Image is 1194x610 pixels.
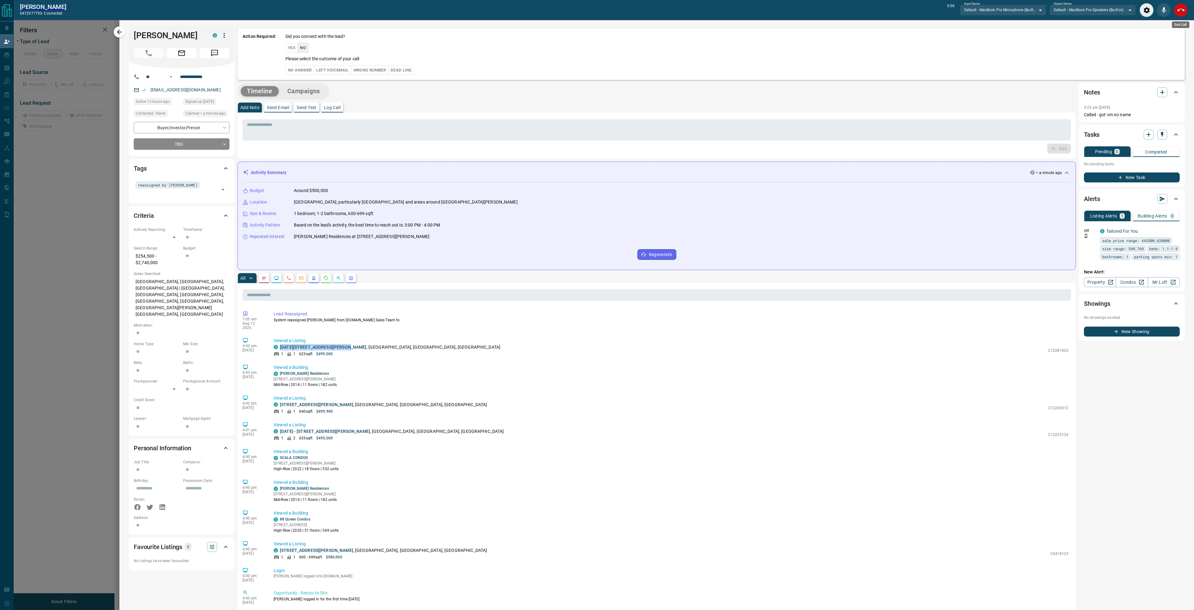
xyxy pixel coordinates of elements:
div: End Call [1174,3,1188,17]
p: Send Text [297,105,317,110]
div: Tue Aug 12 2025 [183,110,229,119]
p: [STREET_ADDRESS][PERSON_NAME] [274,491,337,497]
button: No Answer [285,65,314,75]
button: Open [167,73,175,80]
p: No showings booked [1084,315,1180,320]
h1: [PERSON_NAME] [134,30,203,40]
p: 0 [187,543,190,550]
div: TBD [134,138,229,150]
svg: Calls [286,276,291,281]
p: [DATE] [243,432,264,437]
p: 633 sqft [299,435,312,441]
p: Did you connect with the lead? [285,33,345,40]
p: Credit Score: [134,397,229,403]
p: Location [250,199,267,205]
p: 6472977793 - [20,11,66,16]
p: Repeated Interest [250,233,285,240]
h2: Showings [1084,299,1110,309]
p: 4:43 pm [243,344,264,348]
button: New Task [1084,172,1180,182]
p: 1 bedroom, 1-2 bathrooms, 600-699 sqft [294,210,373,217]
div: Showings [1084,296,1180,311]
h2: [PERSON_NAME] [20,3,66,11]
div: Buyer , Investor , Precon [134,122,229,133]
div: End Call [1172,21,1189,28]
p: [PERSON_NAME] logged in for the first time [DATE] [274,596,1068,602]
p: [DATE] [243,459,264,463]
p: , [GEOGRAPHIC_DATA], [GEOGRAPHIC_DATA], [GEOGRAPHIC_DATA] [280,547,487,554]
p: Mid-Rise | 2014 | 11 floors | 182 units [274,382,337,388]
p: Opportunity - Return to Site [274,590,1068,596]
p: New Alert: [1084,269,1180,275]
div: Mute [1157,3,1171,17]
div: Favourite Listings0 [134,539,229,554]
p: 1 [293,351,295,357]
p: Mortgage Agent: [183,416,229,421]
p: Action Required: [243,33,276,75]
div: Fri Nov 25 2016 [183,98,229,107]
p: , [GEOGRAPHIC_DATA], [GEOGRAPHIC_DATA], [GEOGRAPHIC_DATA] [280,428,504,435]
svg: Email Verified [142,88,146,92]
p: Activity Pattern [250,222,280,228]
p: Lead Reassigned [274,311,1068,317]
p: Listing Alerts [1090,214,1117,218]
p: Pre-Approval Amount: [183,378,229,384]
p: [DATE] [243,490,264,494]
p: All [240,276,245,280]
p: System reassigned [PERSON_NAME] from [DOMAIN_NAME] Sales Team to [274,317,1068,323]
button: Campaigns [281,86,326,96]
p: $254,500 - $2,740,000 [134,251,180,268]
a: [EMAIL_ADDRESS][DOMAIN_NAME] [150,87,221,92]
button: No [298,43,308,53]
p: 4:40 pm [243,547,264,551]
p: Baths: [183,360,229,365]
p: Home Type: [134,341,180,347]
a: [STREET_ADDRESS][PERSON_NAME] [280,548,353,553]
p: Possession Date: [183,478,229,484]
p: [DATE] [243,551,264,556]
p: Search Range: [134,245,180,251]
button: Yes [285,43,298,53]
svg: Opportunities [336,276,341,281]
p: Log Call [324,105,340,110]
span: Signed up [DATE] [185,99,214,105]
p: $580,000 [326,554,342,560]
p: 1 [281,554,283,560]
p: Please select the outcome of your call [285,56,359,62]
p: Add Note [240,105,259,110]
p: Completed [1145,150,1167,154]
p: 4:40 pm [243,455,264,459]
span: connected [44,11,62,16]
button: Open [219,185,227,194]
p: C9418123 [1050,551,1068,557]
p: [STREET_ADDRESS] [274,522,339,528]
p: Viewed a Listing [274,422,1068,428]
span: Email [167,48,197,58]
p: Viewed a Building [274,510,1068,516]
svg: Notes [261,276,266,281]
h2: Favourite Listings [134,542,182,552]
p: Viewed a Building [274,479,1068,486]
p: [DATE] [243,521,264,525]
p: Mid-Rise | 2014 | 11 floors | 182 units [274,497,337,502]
p: Min Size: [183,341,229,347]
p: 0 [1116,149,1118,154]
div: condos.ca [274,345,278,349]
p: High-Rise | 2022 | 18 floors | 552 units [274,466,339,472]
p: 600 - 699 sqft [299,554,322,560]
div: Default - MacBook Pro Speakers (Built-in) [1049,5,1136,15]
a: Property [1084,277,1116,287]
p: Birthday: [134,478,180,484]
p: High-Rise | 2020 | 51 floors | 569 units [274,528,339,533]
p: [DATE] [243,348,264,352]
p: Budget [250,187,264,194]
p: Lawyer: [134,416,180,421]
p: $499,000 [316,351,333,357]
div: Personal Information [134,441,229,456]
p: $495,000 [316,435,333,441]
p: Called - got vm no name [1084,112,1180,118]
span: reassigned by [PERSON_NAME] [138,182,197,188]
svg: Listing Alerts [311,276,316,281]
p: Motivation: [134,323,229,328]
p: 4:40 pm [243,574,264,578]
